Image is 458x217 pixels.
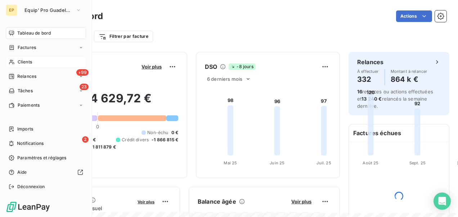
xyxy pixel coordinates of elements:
[96,124,99,129] span: 0
[17,183,45,190] span: Déconnexion
[391,74,427,85] h4: 864 k €
[82,136,89,143] span: 2
[391,69,427,74] span: Montant à relancer
[18,59,32,65] span: Clients
[357,74,379,85] h4: 332
[18,44,36,51] span: Factures
[90,144,116,150] span: -1 811 879 €
[434,192,451,210] div: Open Intercom Messenger
[357,58,383,66] h6: Relances
[142,64,162,70] span: Voir plus
[229,63,255,70] span: -8 jours
[316,160,331,165] tspan: Juil. 25
[94,31,153,42] button: Filtrer par facture
[76,69,89,76] span: +99
[139,63,164,70] button: Voir plus
[122,137,149,143] span: Crédit divers
[41,91,178,113] h2: 1 564 629,72 €
[135,198,157,205] button: Voir plus
[17,140,44,147] span: Notifications
[147,129,168,136] span: Non-échu
[409,160,426,165] tspan: Sept. 25
[6,201,50,213] img: Logo LeanPay
[363,160,378,165] tspan: Août 25
[357,69,379,74] span: À effectuer
[289,198,314,205] button: Voir plus
[80,84,89,90] span: 23
[171,129,178,136] span: 0 €
[198,197,236,206] h6: Balance âgée
[17,73,36,80] span: Relances
[17,126,33,132] span: Imports
[17,155,66,161] span: Paramètres et réglages
[138,199,154,204] span: Voir plus
[24,7,73,13] span: Equip' Pro Guadeloupe
[207,76,242,82] span: 6 derniers mois
[291,199,311,204] span: Voir plus
[6,167,86,178] a: Aide
[18,88,33,94] span: Tâches
[17,169,27,176] span: Aide
[224,160,237,165] tspan: Mai 25
[270,160,284,165] tspan: Juin 25
[17,30,51,36] span: Tableau de bord
[152,137,178,143] span: -1 866 815 €
[18,102,40,108] span: Paiements
[205,62,217,71] h6: DSO
[396,10,432,22] button: Actions
[6,4,17,16] div: EP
